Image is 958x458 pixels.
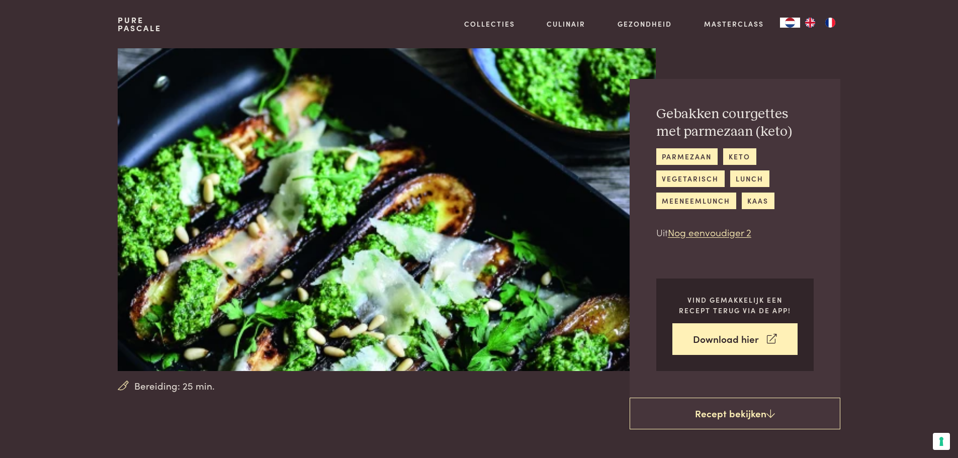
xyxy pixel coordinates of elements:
a: Gezondheid [618,19,672,29]
div: Language [780,18,800,28]
h2: Gebakken courgettes met parmezaan (keto) [656,106,814,140]
p: Uit [656,225,814,240]
a: keto [723,148,756,165]
a: NL [780,18,800,28]
a: FR [820,18,840,28]
a: Culinair [547,19,585,29]
a: Masterclass [704,19,764,29]
a: lunch [730,170,769,187]
span: Bereiding: 25 min. [134,379,215,393]
ul: Language list [800,18,840,28]
p: Vind gemakkelijk een recept terug via de app! [672,295,798,315]
button: Uw voorkeuren voor toestemming voor trackingtechnologieën [933,433,950,450]
a: Download hier [672,323,798,355]
a: kaas [742,193,774,209]
a: EN [800,18,820,28]
a: meeneemlunch [656,193,736,209]
a: PurePascale [118,16,161,32]
a: parmezaan [656,148,718,165]
a: Collecties [464,19,515,29]
a: Nog eenvoudiger 2 [668,225,751,239]
img: Gebakken courgettes met parmezaan (keto) [118,48,655,371]
a: vegetarisch [656,170,725,187]
a: Recept bekijken [630,398,840,430]
aside: Language selected: Nederlands [780,18,840,28]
